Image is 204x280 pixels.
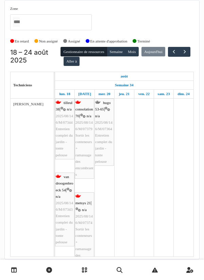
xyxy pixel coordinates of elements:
span: hugo 53-65 [95,101,111,111]
span: n/a [82,208,87,212]
a: 22 août 2025 [137,90,152,98]
a: Semaine 34 [113,81,135,89]
label: Assigné [68,38,80,44]
span: n/a [67,107,72,111]
button: Suivant [179,47,190,57]
span: Entretien complet du jardin - tonte pelouse [56,127,73,157]
a: 19 août 2025 [76,90,93,98]
a: 18 août 2025 [57,90,72,98]
button: Gestionnaire de ressources [61,47,107,56]
span: van droogenbroeck 54 [56,175,73,192]
button: Aujourd'hui [141,47,165,56]
label: En retard [15,38,29,44]
span: Entretien complet du jardin - tonte pelouse [95,133,112,163]
button: Aller à [64,57,80,66]
span: metsys 21 [75,201,91,205]
h2: 18 – 24 août 2025 [10,49,61,65]
button: Semaine [107,47,125,56]
span: n/a [87,114,91,118]
label: Terminé [137,38,150,44]
span: 2025/08/146/M/07374 [75,214,93,225]
a: 24 août 2025 [176,90,191,98]
a: 21 août 2025 [117,90,131,98]
div: | [75,193,93,272]
a: 23 août 2025 [156,90,172,98]
span: consolation 70 [75,107,93,118]
span: tilleul 38 [56,101,72,111]
span: 2025/08/146/M/07343 [56,201,73,211]
span: n/a [56,194,61,198]
div: | [75,100,93,178]
span: 2025/08/146/M/07364 [95,120,113,131]
span: Sortir les conteneurs + ramassage des encombrants [75,227,93,270]
a: 20 août 2025 [97,90,112,98]
label: En attente d'approbation [90,38,127,44]
div: | [56,100,74,158]
span: 2025/08/146/M/07379 [75,120,93,131]
span: Techniciens [13,83,32,87]
div: | [56,174,74,245]
div: | [95,100,113,165]
label: Zone [10,6,18,12]
button: Précédent [168,47,179,57]
a: 18 août 2025 [119,72,130,81]
input: Tous [13,17,20,27]
span: [PERSON_NAME] [13,102,44,106]
label: Non assigné [39,38,58,44]
span: n/a [95,114,100,118]
button: Mois [125,47,139,56]
span: 2025/08/146/M/07344 [56,114,73,124]
span: Sortir les conteneurs + ramassage des encombrants [75,133,93,176]
span: Entretien complet du jardin - tonte pelouse [56,214,73,244]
